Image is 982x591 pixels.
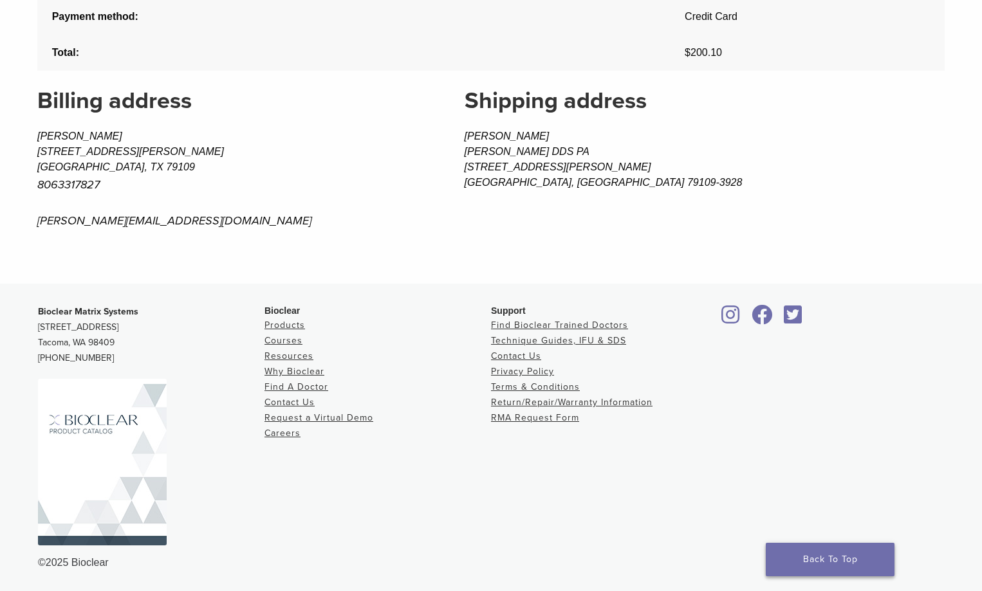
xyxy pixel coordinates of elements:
a: Contact Us [491,350,541,361]
a: Bioclear [718,313,745,325]
strong: Bioclear Matrix Systems [38,306,138,317]
img: Bioclear [38,379,167,545]
th: Total: [37,35,670,71]
p: [PERSON_NAME][EMAIL_ADDRESS][DOMAIN_NAME] [37,211,411,230]
address: [PERSON_NAME] [STREET_ADDRESS][PERSON_NAME] [GEOGRAPHIC_DATA], TX 79109 [37,129,411,230]
h2: Shipping address [465,86,945,116]
p: 8063317827 [37,175,411,194]
a: Privacy Policy [491,366,554,377]
p: [STREET_ADDRESS] Tacoma, WA 98409 [PHONE_NUMBER] [38,304,264,366]
h2: Billing address [37,86,411,116]
address: [PERSON_NAME] [PERSON_NAME] DDS PA [STREET_ADDRESS][PERSON_NAME] [GEOGRAPHIC_DATA], [GEOGRAPHIC_D... [465,129,945,190]
a: Careers [264,428,301,439]
a: Find A Doctor [264,381,328,392]
a: Request a Virtual Demo [264,412,373,423]
a: Courses [264,335,302,346]
div: ©2025 Bioclear [38,555,944,570]
span: 200.10 [685,47,722,58]
span: $ [685,47,690,58]
a: Terms & Conditions [491,381,580,392]
a: Return/Repair/Warranty Information [491,397,653,408]
a: RMA Request Form [491,412,579,423]
a: Bioclear [747,313,777,325]
a: Why Bioclear [264,366,324,377]
a: Resources [264,350,313,361]
a: Technique Guides, IFU & SDS [491,335,626,346]
span: Support [491,305,526,316]
a: Bioclear [779,313,806,325]
span: Bioclear [264,305,300,316]
a: Contact Us [264,397,315,408]
a: Back To Top [766,543,894,576]
a: Products [264,320,305,331]
a: Find Bioclear Trained Doctors [491,320,628,331]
